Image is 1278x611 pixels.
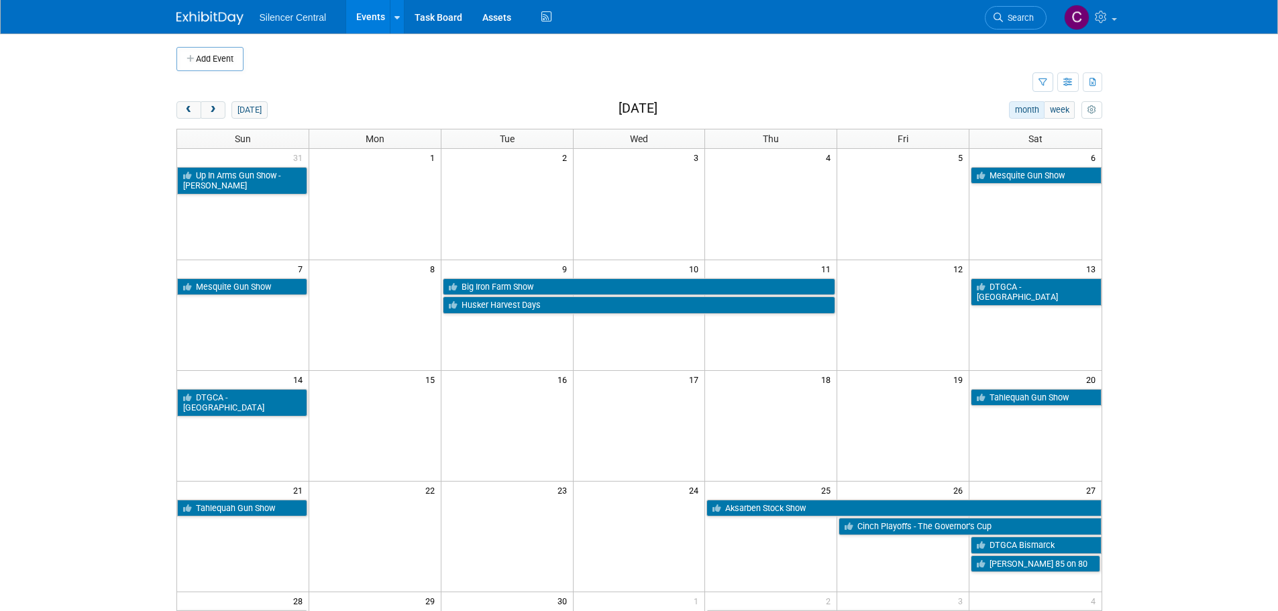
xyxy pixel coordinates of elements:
span: Thu [763,133,779,144]
a: DTGCA - [GEOGRAPHIC_DATA] [177,389,307,416]
a: Mesquite Gun Show [971,167,1101,184]
span: 24 [688,482,704,498]
span: 8 [429,260,441,277]
button: month [1009,101,1045,119]
span: 17 [688,371,704,388]
span: 15 [424,371,441,388]
button: week [1044,101,1075,119]
span: 3 [692,149,704,166]
a: Tahlequah Gun Show [971,389,1101,406]
span: Sat [1028,133,1043,144]
button: next [201,101,225,119]
a: [PERSON_NAME] 85 on 80 [971,555,1100,573]
a: Husker Harvest Days [443,296,836,314]
span: Fri [898,133,908,144]
span: 22 [424,482,441,498]
span: 4 [824,149,837,166]
img: Cade Cox [1064,5,1089,30]
span: 18 [820,371,837,388]
span: 21 [292,482,309,498]
span: Search [1003,13,1034,23]
span: 4 [1089,592,1102,609]
span: 7 [297,260,309,277]
button: Add Event [176,47,244,71]
span: 16 [556,371,573,388]
a: Up In Arms Gun Show - [PERSON_NAME] [177,167,307,195]
span: 14 [292,371,309,388]
a: Aksarben Stock Show [706,500,1101,517]
a: Cinch Playoffs - The Governor’s Cup [839,518,1101,535]
span: 6 [1089,149,1102,166]
button: [DATE] [231,101,267,119]
span: 28 [292,592,309,609]
span: 27 [1085,482,1102,498]
a: Big Iron Farm Show [443,278,836,296]
span: 12 [952,260,969,277]
a: DTGCA Bismarck [971,537,1101,554]
a: DTGCA - [GEOGRAPHIC_DATA] [971,278,1101,306]
span: 3 [957,592,969,609]
h2: [DATE] [619,101,657,116]
span: 29 [424,592,441,609]
a: Search [985,6,1047,30]
span: 25 [820,482,837,498]
span: Sun [235,133,251,144]
span: 20 [1085,371,1102,388]
span: 30 [556,592,573,609]
span: 2 [824,592,837,609]
span: 2 [561,149,573,166]
span: 9 [561,260,573,277]
span: Silencer Central [260,12,327,23]
span: Wed [630,133,648,144]
span: 5 [957,149,969,166]
span: 1 [692,592,704,609]
span: 23 [556,482,573,498]
span: 26 [952,482,969,498]
button: myCustomButton [1081,101,1102,119]
span: 31 [292,149,309,166]
img: ExhibitDay [176,11,244,25]
a: Tahlequah Gun Show [177,500,307,517]
span: Tue [500,133,515,144]
i: Personalize Calendar [1087,106,1096,115]
span: 11 [820,260,837,277]
a: Mesquite Gun Show [177,278,307,296]
span: Mon [366,133,384,144]
span: 1 [429,149,441,166]
button: prev [176,101,201,119]
span: 19 [952,371,969,388]
span: 10 [688,260,704,277]
span: 13 [1085,260,1102,277]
